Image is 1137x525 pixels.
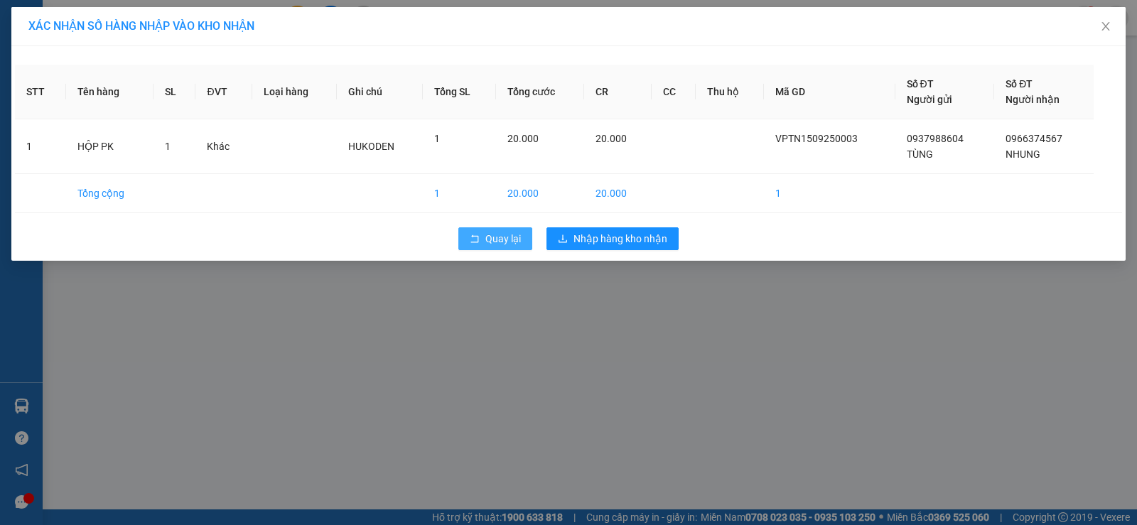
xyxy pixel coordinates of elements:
span: VPTN1509250003 [775,133,858,144]
td: HỘP PK [66,119,153,174]
span: Quay lại [485,231,521,247]
span: Số ĐT [907,78,934,90]
th: STT [15,65,66,119]
span: Người nhận [1006,94,1060,105]
td: 20.000 [584,174,652,213]
td: 1 [423,174,497,213]
span: Số ĐT [1006,78,1033,90]
th: Thu hộ [696,65,764,119]
td: 1 [764,174,895,213]
span: close [1100,21,1111,32]
button: downloadNhập hàng kho nhận [546,227,679,250]
th: Ghi chú [337,65,423,119]
td: Tổng cộng [66,174,153,213]
td: 1 [15,119,66,174]
th: Loại hàng [252,65,337,119]
th: Mã GD [764,65,895,119]
th: CR [584,65,652,119]
th: CC [652,65,696,119]
span: NHUNG [1006,148,1040,160]
th: Tên hàng [66,65,153,119]
button: Close [1086,7,1126,47]
span: XÁC NHẬN SỐ HÀNG NHẬP VÀO KHO NHẬN [28,19,254,33]
span: rollback [470,234,480,245]
th: Tổng SL [423,65,497,119]
span: 20.000 [507,133,539,144]
th: Tổng cước [496,65,583,119]
span: download [558,234,568,245]
button: rollbackQuay lại [458,227,532,250]
span: 1 [165,141,171,152]
th: ĐVT [195,65,252,119]
td: 20.000 [496,174,583,213]
span: 1 [434,133,440,144]
span: Nhập hàng kho nhận [573,231,667,247]
span: TÙNG [907,148,933,160]
th: SL [153,65,196,119]
span: HUKODEN [348,141,394,152]
td: Khác [195,119,252,174]
span: 0966374567 [1006,133,1062,144]
span: Người gửi [907,94,952,105]
span: 20.000 [596,133,627,144]
span: 0937988604 [907,133,964,144]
